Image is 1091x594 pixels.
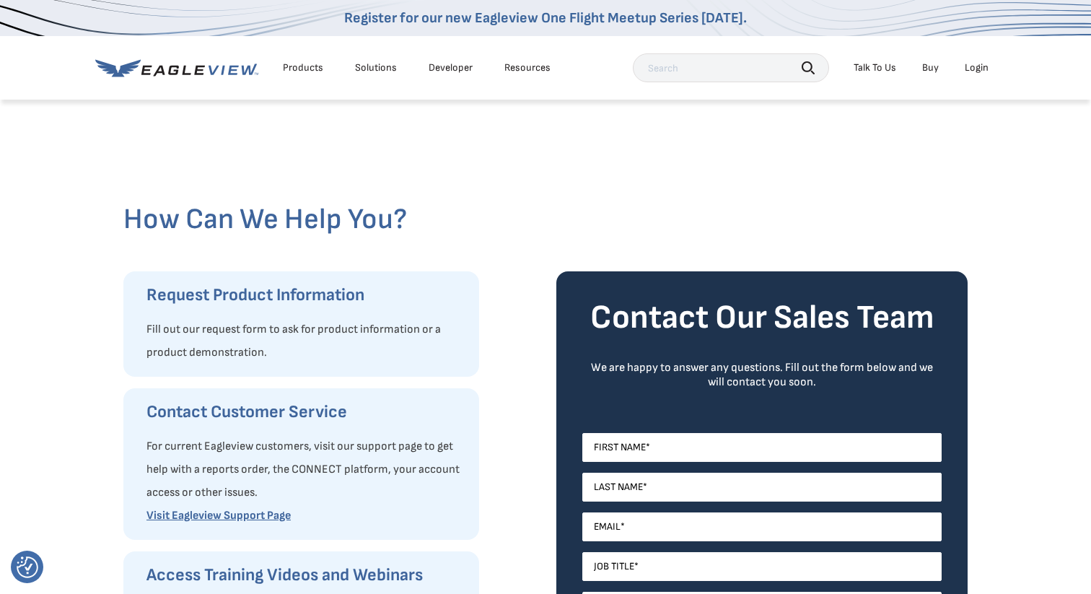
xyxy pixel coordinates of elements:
a: Register for our new Eagleview One Flight Meetup Series [DATE]. [344,9,747,27]
h3: Request Product Information [146,284,465,307]
h3: Access Training Videos and Webinars [146,564,465,587]
h3: Contact Customer Service [146,401,465,424]
h2: How Can We Help You? [123,202,968,237]
a: Buy [922,61,939,74]
div: Resources [504,61,551,74]
div: Login [965,61,989,74]
a: Developer [429,61,473,74]
input: Search [633,53,829,82]
div: Talk To Us [854,61,896,74]
p: For current Eagleview customers, visit our support page to get help with a reports order, the CON... [146,435,465,505]
div: Solutions [355,61,397,74]
p: Fill out our request form to ask for product information or a product demonstration. [146,318,465,364]
img: Revisit consent button [17,556,38,578]
button: Consent Preferences [17,556,38,578]
a: Visit Eagleview Support Page [146,509,291,523]
strong: Contact Our Sales Team [590,298,934,338]
div: Products [283,61,323,74]
div: We are happy to answer any questions. Fill out the form below and we will contact you soon. [582,361,942,390]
